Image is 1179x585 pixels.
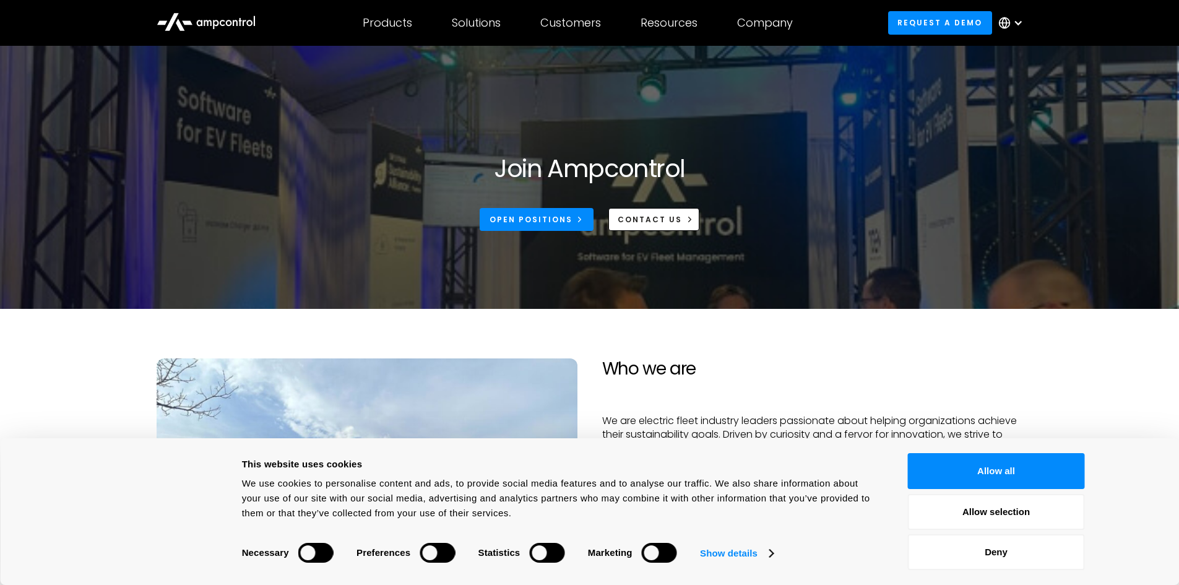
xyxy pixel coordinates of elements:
strong: Preferences [356,547,410,558]
div: We use cookies to personalise content and ads, to provide social media features and to analyse ou... [242,476,880,521]
div: This website uses cookies [242,457,880,472]
a: CONTACT US [608,208,699,231]
a: Open Positions [480,208,594,231]
div: Company [737,16,793,30]
button: Deny [908,534,1085,570]
p: We are electric fleet industry leaders passionate about helping organizations achieve their susta... [602,414,1023,483]
legend: Consent Selection [241,537,242,538]
div: Customers [540,16,601,30]
div: Resources [641,16,697,30]
div: Products [363,16,412,30]
button: Allow selection [908,494,1085,530]
div: Open Positions [490,214,572,225]
strong: Marketing [588,547,633,558]
div: Solutions [452,16,501,30]
div: CONTACT US [618,214,682,225]
strong: Statistics [478,547,520,558]
h2: Who we are [602,358,1023,379]
button: Allow all [908,453,1085,489]
h1: Join Ampcontrol [494,154,685,183]
a: Show details [700,544,773,563]
a: Request a demo [888,11,992,34]
strong: Necessary [242,547,289,558]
